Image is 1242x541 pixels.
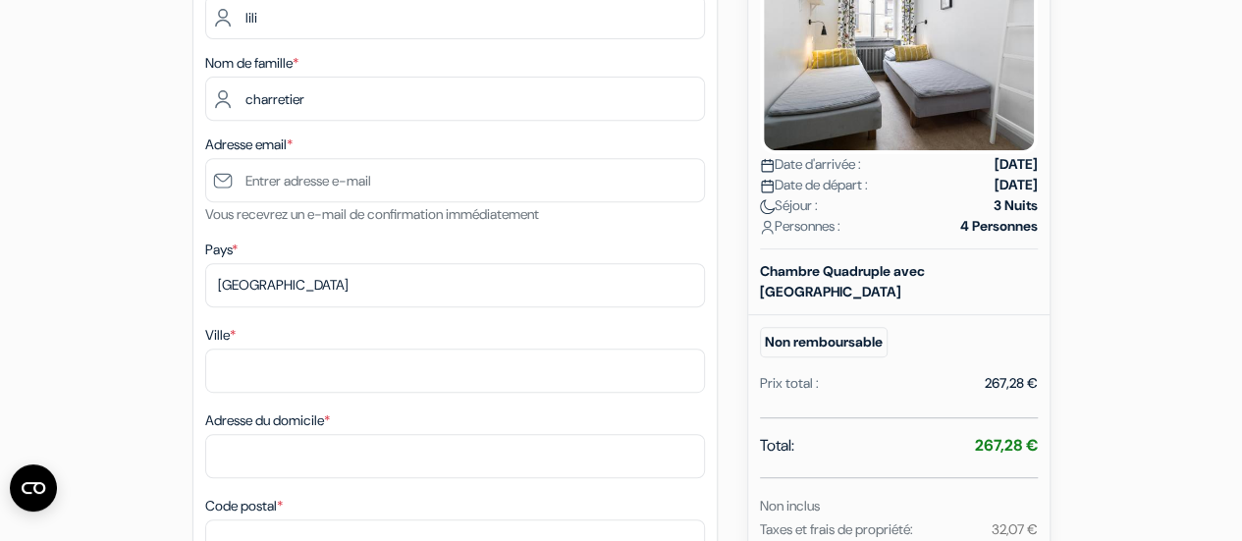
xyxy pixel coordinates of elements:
span: Total: [760,434,794,458]
img: calendar.svg [760,158,775,173]
label: Pays [205,240,238,260]
label: Adresse du domicile [205,410,330,431]
img: calendar.svg [760,179,775,193]
img: moon.svg [760,199,775,214]
strong: [DATE] [995,175,1038,195]
small: Non inclus [760,497,820,514]
button: Ouvrir le widget CMP [10,464,57,512]
small: Taxes et frais de propriété: [760,520,913,538]
strong: [DATE] [995,154,1038,175]
span: Date d'arrivée : [760,154,861,175]
small: 32,07 € [991,520,1037,538]
span: Personnes : [760,216,840,237]
label: Adresse email [205,135,293,155]
label: Code postal [205,496,283,516]
div: 267,28 € [985,373,1038,394]
span: Date de départ : [760,175,868,195]
b: Chambre Quadruple avec [GEOGRAPHIC_DATA] [760,262,925,300]
strong: 3 Nuits [994,195,1038,216]
strong: 267,28 € [975,435,1038,456]
span: Séjour : [760,195,818,216]
label: Nom de famille [205,53,298,74]
strong: 4 Personnes [960,216,1038,237]
input: Entrer adresse e-mail [205,158,705,202]
div: Prix total : [760,373,819,394]
small: Vous recevrez un e-mail de confirmation immédiatement [205,205,539,223]
small: Non remboursable [760,327,888,357]
label: Ville [205,325,236,346]
img: user_icon.svg [760,220,775,235]
input: Entrer le nom de famille [205,77,705,121]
